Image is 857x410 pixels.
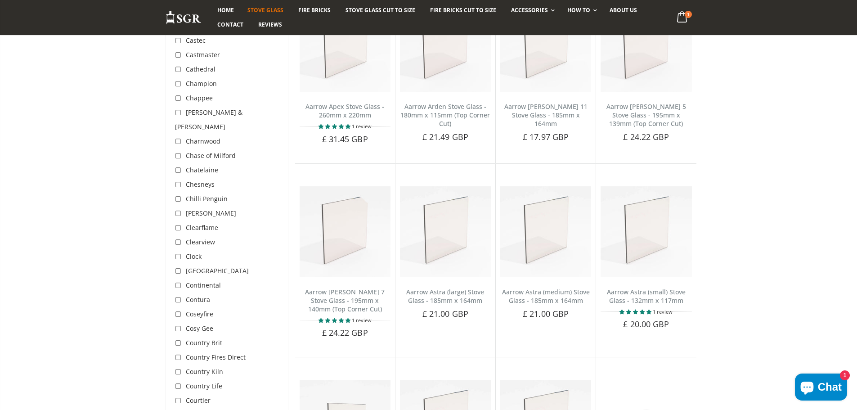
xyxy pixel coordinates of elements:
[305,288,385,313] a: Aarrow [PERSON_NAME] 7 Stove Glass - 195mm x 140mm (Top Corner Cut)
[322,134,368,144] span: £ 31.45 GBP
[186,266,249,275] span: [GEOGRAPHIC_DATA]
[423,3,503,18] a: Fire Bricks Cut To Size
[186,137,220,145] span: Charnwood
[610,6,637,14] span: About us
[523,308,569,319] span: £ 21.00 GBP
[511,6,547,14] span: Accessories
[400,1,491,92] img: Aarrow Arden Stove Glass
[523,131,569,142] span: £ 17.97 GBP
[623,131,669,142] span: £ 24.22 GBP
[422,308,468,319] span: £ 21.00 GBP
[345,6,415,14] span: Stove Glass Cut To Size
[186,396,211,405] span: Courtier
[601,186,691,277] img: Aarrow Astra (small) stove glass
[166,10,202,25] img: Stove Glass Replacement
[561,3,601,18] a: How To
[601,1,691,92] img: Aarrow Arley 5 Stove Glass
[319,317,352,324] span: 5.00 stars
[322,327,368,338] span: £ 24.22 GBP
[186,79,217,88] span: Champion
[792,374,850,403] inbox-online-store-chat: Shopify online store chat
[186,94,213,102] span: Chappee
[186,166,218,174] span: Chatelaine
[186,295,210,304] span: Contura
[685,11,692,18] span: 1
[422,131,468,142] span: £ 21.49 GBP
[247,6,283,14] span: Stove Glass
[300,186,390,277] img: Aarrow Arley 7 Stove Glass
[186,310,213,318] span: Coseyfire
[211,3,241,18] a: Home
[673,9,691,27] a: 1
[504,102,588,128] a: Aarrow [PERSON_NAME] 11 Stove Glass - 185mm x 164mm
[500,1,591,92] img: Aarrow Arley 11 Stove Glass
[319,123,352,130] span: 5.00 stars
[653,308,673,315] span: 1 review
[217,6,234,14] span: Home
[258,21,282,28] span: Reviews
[186,65,215,73] span: Cathedral
[251,18,289,32] a: Reviews
[623,319,669,329] span: £ 20.00 GBP
[603,3,644,18] a: About us
[186,338,222,347] span: Country Brit
[186,209,236,217] span: [PERSON_NAME]
[186,151,236,160] span: Chase of Milford
[400,186,491,277] img: Aarrow Astra (large) stove glass
[211,18,250,32] a: Contact
[186,252,202,261] span: Clock
[352,123,372,130] span: 1 review
[186,353,246,361] span: Country Fires Direct
[607,288,686,305] a: Aarrow Astra (small) Stove Glass - 132mm x 117mm
[186,367,223,376] span: Country Kiln
[175,108,242,131] span: [PERSON_NAME] & [PERSON_NAME]
[292,3,337,18] a: Fire Bricks
[305,102,384,119] a: Aarrow Apex Stove Glass - 260mm x 220mm
[430,6,496,14] span: Fire Bricks Cut To Size
[567,6,590,14] span: How To
[186,324,213,333] span: Cosy Gee
[298,6,331,14] span: Fire Bricks
[186,50,220,59] span: Castmaster
[186,36,206,45] span: Castec
[504,3,559,18] a: Accessories
[406,288,484,305] a: Aarrow Astra (large) Stove Glass - 185mm x 164mm
[500,186,591,277] img: Aarrow Astra (medium) stove glass
[217,21,243,28] span: Contact
[186,194,228,203] span: Chilli Penguin
[300,1,390,92] img: Aarrow Apex Stove Glass
[186,238,215,246] span: Clearview
[619,308,653,315] span: 5.00 stars
[352,317,372,324] span: 1 review
[186,382,222,390] span: Country Life
[339,3,422,18] a: Stove Glass Cut To Size
[606,102,686,128] a: Aarrow [PERSON_NAME] 5 Stove Glass - 195mm x 139mm (Top Corner Cut)
[400,102,490,128] a: Aarrow Arden Stove Glass - 180mm x 115mm (Top Corner Cut)
[502,288,590,305] a: Aarrow Astra (medium) Stove Glass - 185mm x 164mm
[186,180,215,189] span: Chesneys
[241,3,290,18] a: Stove Glass
[186,223,218,232] span: Clearflame
[186,281,221,289] span: Continental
